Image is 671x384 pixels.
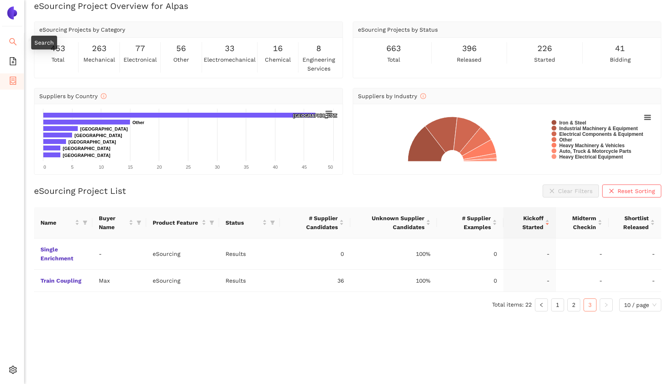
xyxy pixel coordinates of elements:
text: Other [559,137,572,143]
text: Iron & Steel [559,120,586,126]
span: search [9,35,17,51]
span: eSourcing Projects by Status [358,26,438,33]
li: Previous Page [535,298,548,311]
img: Logo [6,6,19,19]
td: 100% [350,238,437,270]
span: total [51,55,64,64]
td: Results [219,238,280,270]
span: 16 [273,42,283,55]
text: 15 [128,165,133,169]
span: # Supplier Candidates [286,214,338,232]
span: mechanical [83,55,115,64]
td: 36 [280,270,351,292]
span: eSourcing Projects by Category [39,26,125,33]
td: - [503,270,556,292]
span: info-circle [420,93,426,99]
span: Kickoff Started [510,214,543,232]
span: setting [9,363,17,379]
th: this column's title is Unknown Supplier Candidates,this column is sortable [350,207,437,238]
span: filter [136,220,141,225]
span: Status [226,218,261,227]
span: 8 [316,42,321,55]
text: [GEOGRAPHIC_DATA] [80,127,128,131]
span: electronical [124,55,157,64]
div: Search [31,36,57,49]
text: Heavy Electrical Equipment [559,154,623,160]
span: Midterm Checkin [562,214,596,232]
text: 30 [215,165,219,169]
span: filter [208,217,216,229]
td: - [503,238,556,270]
h2: eSourcing Project List [34,185,126,197]
span: 663 [386,42,401,55]
text: 45 [302,165,307,169]
th: this column's title is Midterm Checkin,this column is sortable [556,207,609,238]
span: 77 [135,42,145,55]
a: 2 [568,299,580,311]
a: 1 [552,299,564,311]
th: this column's title is Status,this column is sortable [219,207,280,238]
text: Industrial Machinery & Equipment [559,126,638,131]
span: other [173,55,189,64]
span: info-circle [101,93,107,99]
span: 41 [615,42,625,55]
span: filter [83,220,87,225]
button: right [600,298,613,311]
th: this column's title is Shortlist Released,this column is sortable [609,207,661,238]
span: 10 / page [624,299,656,311]
text: Other [132,120,145,125]
span: filter [268,217,277,229]
span: Unknown Supplier Candidates [357,214,424,232]
button: closeClear Filters [543,184,599,197]
span: Product Feature [153,218,200,227]
span: Suppliers by Industry [358,93,426,99]
text: Auto, Truck & Motorcycle Parts [559,148,631,154]
text: 0 [43,165,46,169]
text: 40 [273,165,278,169]
td: 0 [280,238,351,270]
li: 2 [567,298,580,311]
td: - [556,238,609,270]
button: left [535,298,548,311]
th: this column's title is # Supplier Examples,this column is sortable [437,207,503,238]
text: Electrical Components & Equipment [559,131,643,137]
text: [GEOGRAPHIC_DATA] [68,139,116,144]
text: 25 [186,165,191,169]
span: 396 [462,42,477,55]
td: eSourcing [146,238,219,270]
th: this column's title is Product Feature,this column is sortable [146,207,219,238]
td: eSourcing [146,270,219,292]
text: 5 [71,165,74,169]
span: started [534,55,555,64]
text: [GEOGRAPHIC_DATA] [75,133,122,138]
text: 10 [99,165,104,169]
li: 3 [584,298,596,311]
span: 263 [92,42,107,55]
text: [GEOGRAPHIC_DATA] [63,146,111,151]
text: 50 [328,165,333,169]
text: [GEOGRAPHIC_DATA] [63,153,111,158]
span: right [604,302,609,307]
span: Name [40,218,73,227]
li: 1 [551,298,564,311]
span: released [457,55,481,64]
td: 0 [437,270,503,292]
th: this column's title is Name,this column is sortable [34,207,92,238]
span: Buyer Name [99,214,127,232]
span: 453 [51,42,65,55]
td: - [556,270,609,292]
th: this column's title is # Supplier Candidates,this column is sortable [280,207,351,238]
span: close [609,188,614,195]
button: closeReset Sorting [602,184,661,197]
td: - [609,238,661,270]
span: file-add [9,54,17,71]
span: filter [209,220,214,225]
span: electromechanical [204,55,256,64]
text: [GEOGRAPHIC_DATA] [293,113,341,118]
span: filter [81,217,89,229]
a: 3 [584,299,596,311]
span: chemical [265,55,291,64]
span: Reset Sorting [618,187,655,195]
span: total [387,55,400,64]
span: left [539,302,544,307]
